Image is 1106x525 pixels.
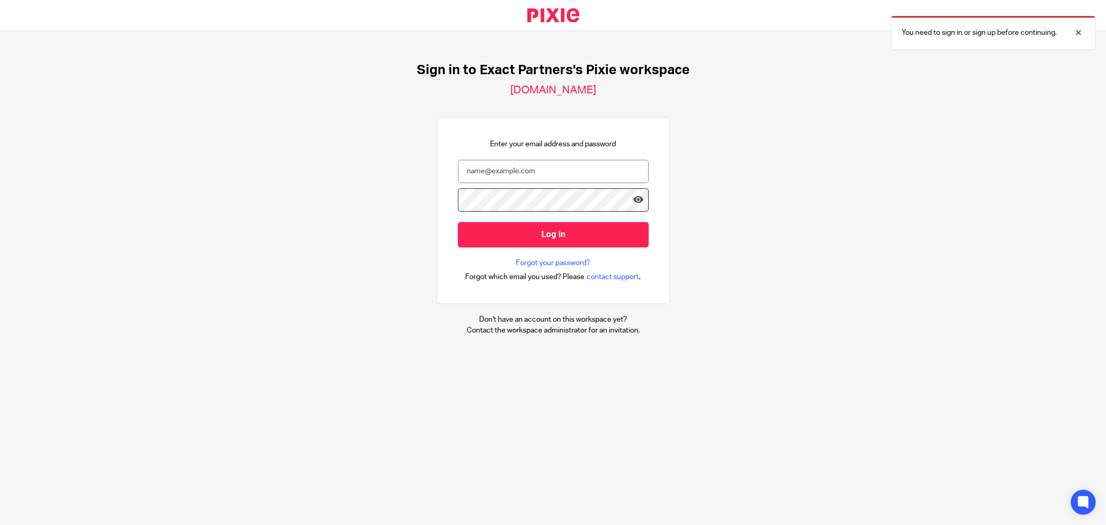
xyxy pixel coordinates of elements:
p: Don't have an account on this workspace yet? [467,314,640,325]
span: Forgot which email you used? Please [465,272,584,282]
p: Contact the workspace administrator for an invitation. [467,325,640,336]
input: Log in [458,222,649,247]
a: Forgot your password? [516,258,590,268]
div: . [465,271,641,283]
span: contact support [586,272,639,282]
input: name@example.com [458,160,649,183]
p: You need to sign in or sign up before continuing. [902,27,1057,38]
h1: Sign in to Exact Partners's Pixie workspace [417,62,690,78]
h2: [DOMAIN_NAME] [510,84,596,97]
p: Enter your email address and password [490,139,616,149]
